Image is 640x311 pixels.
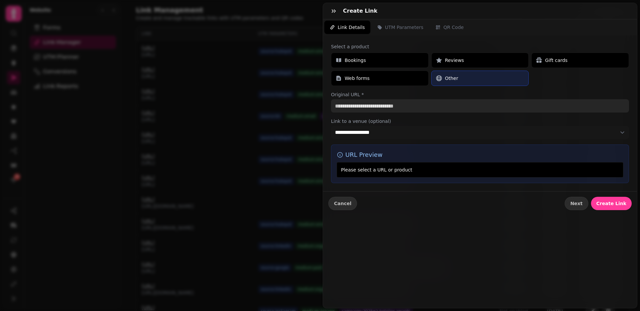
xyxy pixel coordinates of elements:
[445,75,458,82] span: Other
[343,7,380,15] h3: Create Link
[331,43,629,50] label: Select a product
[570,201,583,206] span: Next
[596,201,626,206] span: Create Link
[385,24,423,31] span: UTM Parameters
[331,71,429,86] button: Web forms
[337,162,623,177] div: Please select a URL or product
[338,24,365,31] span: Link Details
[331,91,629,98] label: Original URL *
[443,24,464,31] span: QR Code
[431,53,529,68] button: Reviews
[531,53,629,68] button: Gift cards
[345,75,370,82] span: Web forms
[334,201,351,206] span: Cancel
[331,118,629,125] label: Link to a venue (optional)
[591,197,632,210] button: Create Link
[565,197,588,210] button: Next
[445,57,464,64] span: Reviews
[345,57,366,64] span: Bookings
[328,197,357,210] button: Cancel
[337,150,623,159] h3: URL Preview
[331,53,429,68] button: Bookings
[431,71,529,86] button: Other
[545,57,567,64] span: Gift cards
